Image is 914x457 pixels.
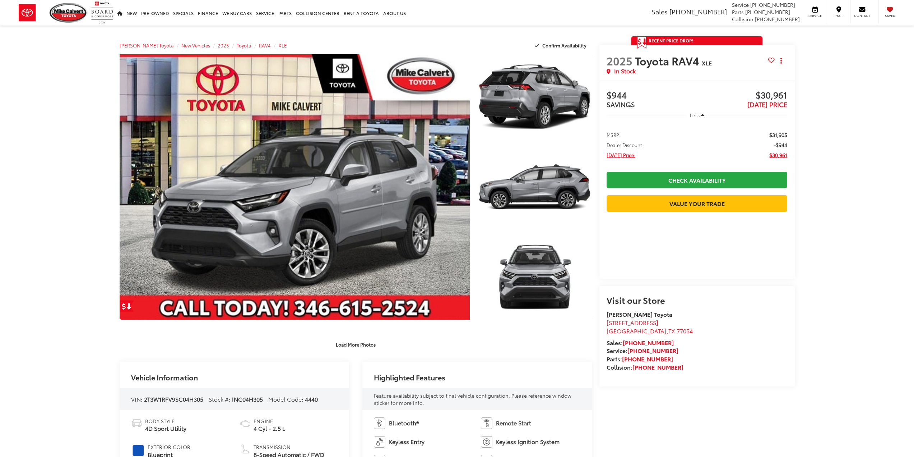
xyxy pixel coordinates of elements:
a: Expand Photo 3 [478,234,592,320]
span: Confirm Availability [542,42,586,49]
button: Load More Photos [331,338,381,351]
span: [STREET_ADDRESS] [607,318,658,326]
span: #0F52BA [133,445,144,456]
span: Remote Start [496,419,531,427]
a: Expand Photo 0 [120,54,470,320]
img: Bluetooth® [374,417,385,429]
span: [PHONE_NUMBER] [750,1,795,8]
span: Less [690,112,700,118]
strong: Parts: [607,355,673,363]
span: Saved [882,13,898,18]
a: 2025 [218,42,229,49]
span: 2025 [607,53,632,68]
span: INC04H305 [232,395,263,403]
img: 2025 Toyota RAV4 XLE [116,53,473,321]
h2: Vehicle Information [131,373,198,381]
img: 2025 Toyota RAV4 XLE [477,143,593,231]
span: XLE [702,59,712,67]
span: Toyota RAV4 [635,53,702,68]
a: Expand Photo 1 [478,54,592,140]
img: Remote Start [481,417,492,429]
span: Contact [854,13,870,18]
a: Get Price Drop Alert [120,300,134,312]
a: [PHONE_NUMBER] [627,346,678,355]
a: [PHONE_NUMBER] [622,355,673,363]
img: 2025 Toyota RAV4 XLE [477,233,593,321]
span: Map [831,13,846,18]
img: Keyless Ignition System [481,436,492,448]
a: XLE [278,42,287,49]
img: Keyless Entry [374,436,385,448]
span: Service [732,1,749,8]
span: Recent Price Drop! [649,37,693,44]
a: [PERSON_NAME] Toyota [120,42,174,49]
span: Service [807,13,823,18]
span: Sales [651,7,668,16]
h2: Highlighted Features [374,373,445,381]
a: [STREET_ADDRESS] [GEOGRAPHIC_DATA],TX 77054 [607,318,693,335]
button: Less [686,109,708,122]
span: MSRP: [607,131,621,138]
span: Collision [732,15,753,23]
img: 2025 Toyota RAV4 XLE [477,53,593,141]
span: Keyless Ignition System [496,438,560,446]
iframe: Finance Tool [607,215,788,269]
span: 4D Sport Utility [145,424,186,433]
span: 4 Cyl - 2.5 L [254,424,285,433]
span: Dealer Discount [607,141,642,148]
h2: Visit our Store [607,295,788,305]
a: New Vehicles [181,42,210,49]
span: Model Code: [268,395,303,403]
span: dropdown dots [780,58,782,64]
span: [PHONE_NUMBER] [669,7,727,16]
img: Mike Calvert Toyota [50,3,88,23]
strong: [PERSON_NAME] Toyota [607,310,672,318]
span: , [607,326,693,335]
a: RAV4 [259,42,271,49]
span: [DATE] PRICE [747,100,787,109]
span: In Stock [614,67,636,75]
span: [DATE] Price: [607,151,635,159]
a: [PHONE_NUMBER] [623,338,674,347]
span: Body Style [145,417,186,425]
span: TX [668,326,675,335]
span: $944 [607,90,697,101]
button: Confirm Availability [531,39,592,52]
span: [PHONE_NUMBER] [755,15,800,23]
strong: Collision: [607,363,683,371]
span: Stock #: [209,395,231,403]
span: Feature availability subject to final vehicle configuration. Please reference window sticker for ... [374,392,571,406]
a: Get Price Drop Alert Recent Price Drop! [631,36,762,45]
span: Transmission [254,443,324,451]
span: 77054 [677,326,693,335]
span: $30,961 [769,151,787,159]
a: Expand Photo 2 [478,144,592,230]
span: -$944 [774,141,787,148]
a: [PHONE_NUMBER] [632,363,683,371]
span: Get Price Drop Alert [637,36,646,49]
a: Value Your Trade [607,195,788,211]
strong: Sales: [607,338,674,347]
span: Exterior Color [148,443,190,451]
strong: Service: [607,346,678,355]
button: Actions [775,54,787,67]
span: [PHONE_NUMBER] [745,8,790,15]
span: $31,905 [769,131,787,138]
span: 2T3W1RFV9SC04H305 [144,395,203,403]
span: 4440 [305,395,318,403]
span: Keyless Entry [389,438,424,446]
span: [GEOGRAPHIC_DATA] [607,326,667,335]
span: Engine [254,417,285,425]
span: SAVINGS [607,100,635,109]
span: $30,961 [697,90,788,101]
span: VIN: [131,395,143,403]
span: Parts [732,8,744,15]
a: Toyota [237,42,251,49]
